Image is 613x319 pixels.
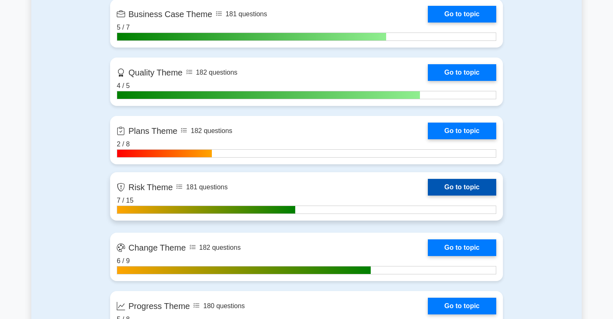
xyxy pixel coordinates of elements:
[428,298,496,314] a: Go to topic
[428,6,496,23] a: Go to topic
[428,64,496,81] a: Go to topic
[428,239,496,256] a: Go to topic
[428,179,496,196] a: Go to topic
[428,123,496,139] a: Go to topic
